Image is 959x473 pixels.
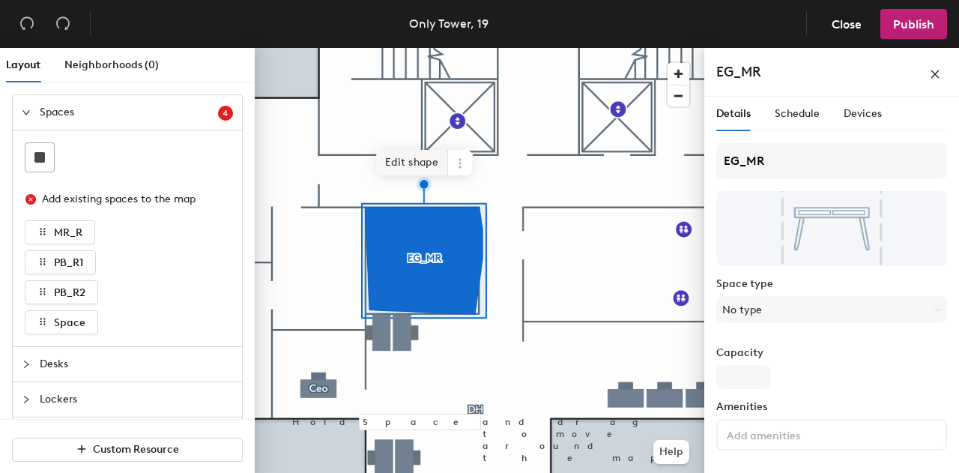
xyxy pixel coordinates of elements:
[54,286,85,299] span: PB_R2
[716,107,751,120] span: Details
[409,14,488,33] div: Only Tower, 19
[25,194,36,205] span: close-circle
[40,95,218,130] span: Spaces
[716,191,947,266] img: The space named EG_MR
[12,438,243,462] button: Custom Resource
[716,401,947,413] label: Amenities
[893,17,934,31] span: Publish
[25,280,98,304] button: PB_R2
[716,347,947,359] label: Capacity
[223,108,229,118] span: 4
[40,347,233,382] span: Desks
[832,17,862,31] span: Close
[775,107,820,120] span: Schedule
[12,9,42,39] button: Undo (⌘ + Z)
[40,382,233,417] span: Lockers
[25,220,95,244] button: MR_R
[48,9,78,39] button: Redo (⌘ + ⇧ + Z)
[844,107,882,120] span: Devices
[716,62,761,82] h4: EG_MR
[54,256,83,269] span: PB_R1
[40,418,233,452] span: Parking Spots
[64,58,159,71] span: Neighborhoods (0)
[54,226,82,239] span: MR_R
[376,150,448,175] span: Edit shape
[716,296,947,323] button: No type
[218,106,233,121] sup: 4
[42,191,220,208] div: Add existing spaces to the map
[93,443,179,456] span: Custom Resource
[25,310,98,334] button: Space
[819,9,874,39] button: Close
[6,58,40,71] span: Layout
[25,250,96,274] button: PB_R1
[22,360,31,369] span: collapsed
[724,425,859,443] input: Add amenities
[716,278,947,290] label: Space type
[880,9,947,39] button: Publish
[653,440,689,464] button: Help
[54,316,85,329] span: Space
[22,395,31,404] span: collapsed
[930,69,940,79] span: close
[19,16,34,31] span: undo
[22,108,31,117] span: expanded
